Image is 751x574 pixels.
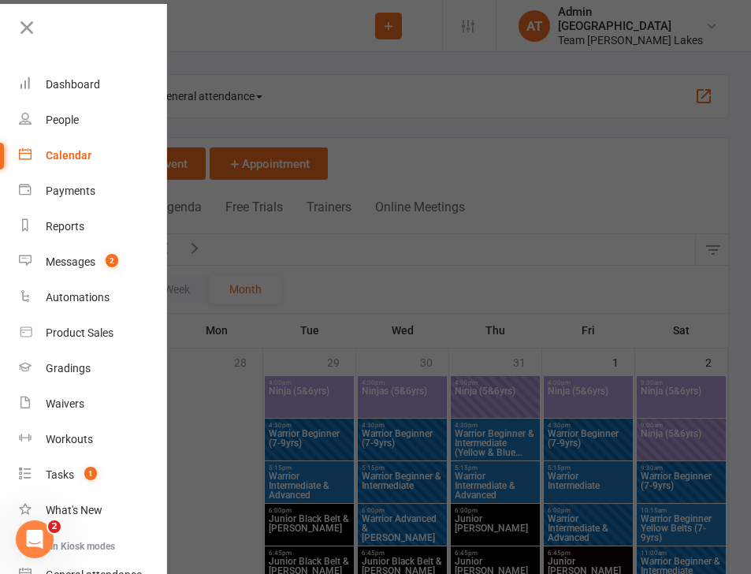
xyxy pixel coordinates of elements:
[46,78,100,91] div: Dashboard
[46,468,74,481] div: Tasks
[19,244,168,280] a: Messages 2
[19,138,168,173] a: Calendar
[46,114,79,126] div: People
[19,315,168,351] a: Product Sales
[46,504,102,516] div: What's New
[19,209,168,244] a: Reports
[46,220,84,233] div: Reports
[106,254,118,267] span: 2
[46,149,91,162] div: Calendar
[19,493,168,528] a: What's New
[19,173,168,209] a: Payments
[19,422,168,457] a: Workouts
[19,457,168,493] a: Tasks 1
[46,184,95,197] div: Payments
[19,67,168,102] a: Dashboard
[19,386,168,422] a: Waivers
[19,351,168,386] a: Gradings
[84,467,97,480] span: 1
[16,520,54,558] iframe: Intercom live chat
[46,397,84,410] div: Waivers
[46,362,91,375] div: Gradings
[46,433,93,445] div: Workouts
[46,291,110,304] div: Automations
[46,326,113,339] div: Product Sales
[46,255,95,268] div: Messages
[19,102,168,138] a: People
[19,280,168,315] a: Automations
[48,520,61,533] span: 2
